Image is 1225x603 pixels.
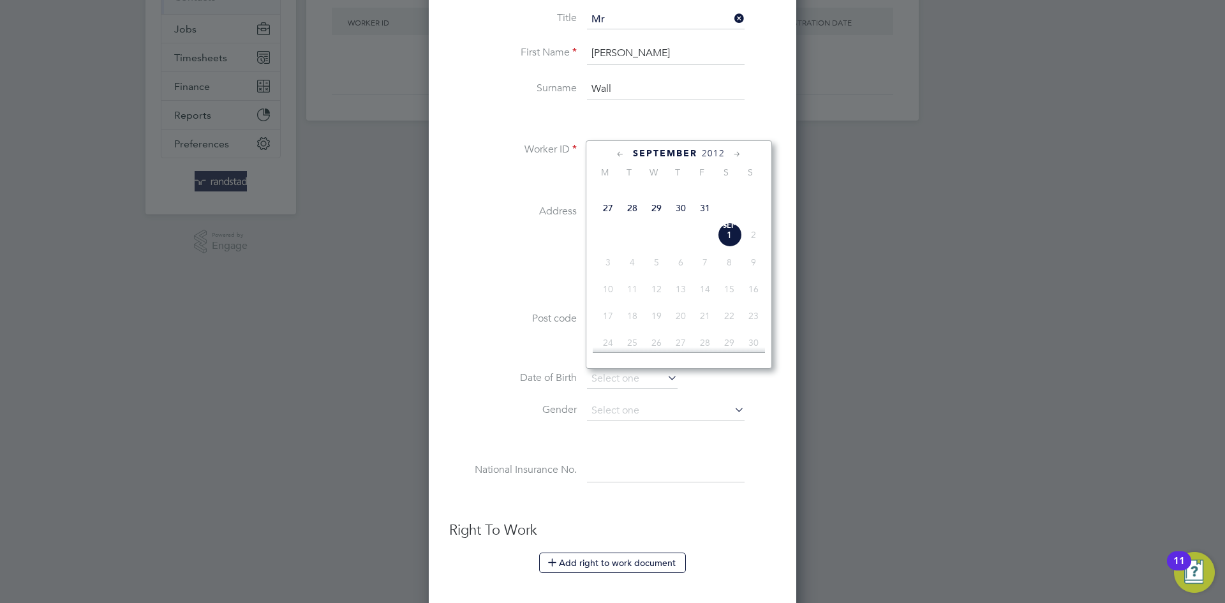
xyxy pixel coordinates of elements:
[741,304,766,328] span: 23
[717,331,741,355] span: 29
[741,250,766,274] span: 9
[644,331,669,355] span: 26
[449,403,577,417] label: Gender
[620,331,644,355] span: 25
[714,167,738,178] span: S
[738,167,762,178] span: S
[449,205,577,218] label: Address
[449,312,577,325] label: Post code
[587,10,745,29] input: Select one
[669,277,693,301] span: 13
[702,148,725,159] span: 2012
[596,250,620,274] span: 3
[449,371,577,385] label: Date of Birth
[641,167,665,178] span: W
[449,143,577,156] label: Worker ID
[620,277,644,301] span: 11
[717,304,741,328] span: 22
[693,304,717,328] span: 21
[644,250,669,274] span: 5
[717,250,741,274] span: 8
[620,196,644,220] span: 28
[449,521,776,540] h3: Right To Work
[587,401,745,421] input: Select one
[620,250,644,274] span: 4
[741,223,766,247] span: 2
[669,196,693,220] span: 30
[644,277,669,301] span: 12
[693,196,717,220] span: 31
[717,277,741,301] span: 15
[449,463,577,477] label: National Insurance No.
[587,369,678,389] input: Select one
[669,250,693,274] span: 6
[620,304,644,328] span: 18
[717,223,741,229] span: Sep
[596,331,620,355] span: 24
[693,250,717,274] span: 7
[690,167,714,178] span: F
[617,167,641,178] span: T
[593,167,617,178] span: M
[644,304,669,328] span: 19
[596,277,620,301] span: 10
[693,331,717,355] span: 28
[1173,561,1185,577] div: 11
[633,148,697,159] span: September
[449,82,577,95] label: Surname
[644,196,669,220] span: 29
[539,553,686,573] button: Add right to work document
[669,304,693,328] span: 20
[1174,552,1215,593] button: Open Resource Center, 11 new notifications
[693,277,717,301] span: 14
[449,46,577,59] label: First Name
[449,11,577,25] label: Title
[669,331,693,355] span: 27
[741,331,766,355] span: 30
[665,167,690,178] span: T
[717,223,741,247] span: 1
[596,196,620,220] span: 27
[741,277,766,301] span: 16
[596,304,620,328] span: 17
